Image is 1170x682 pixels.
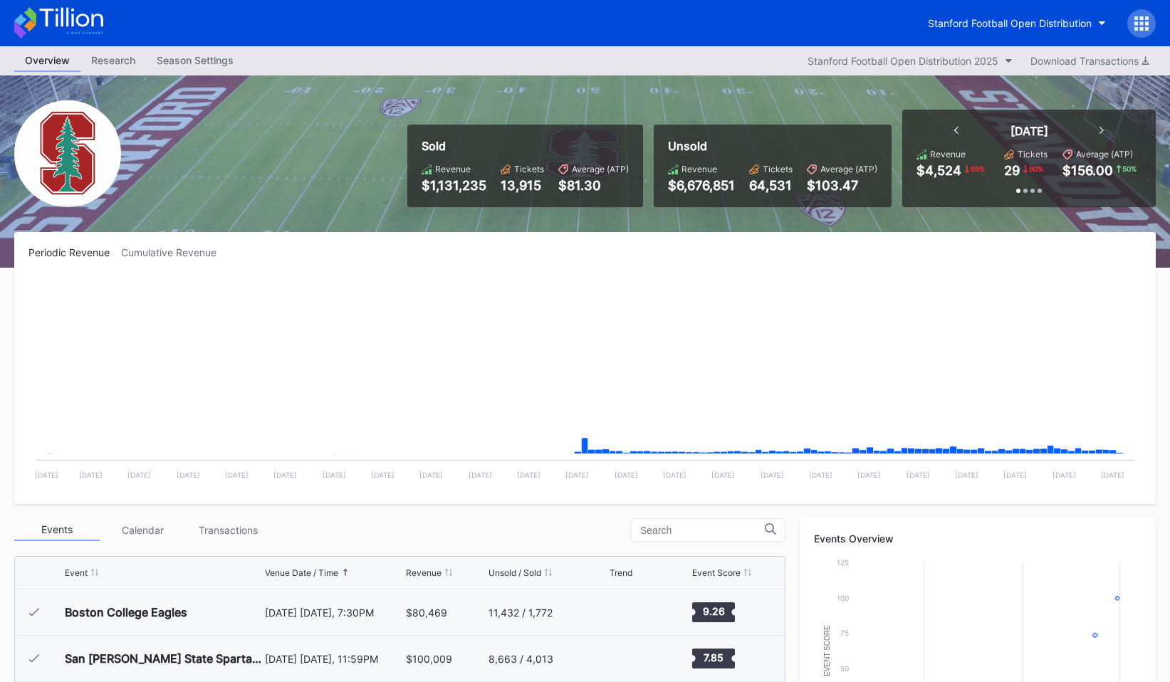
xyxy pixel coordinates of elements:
[761,471,784,479] text: [DATE]
[820,164,877,174] div: Average (ATP)
[501,178,544,193] div: 13,915
[419,471,443,479] text: [DATE]
[28,276,1142,490] svg: Chart title
[572,164,629,174] div: Average (ATP)
[35,471,58,479] text: [DATE]
[917,10,1117,36] button: Stanford Football Open Distribution
[840,664,849,673] text: 50
[371,471,395,479] text: [DATE]
[857,471,881,479] text: [DATE]
[28,246,121,258] div: Periodic Revenue
[668,139,877,153] div: Unsold
[1101,471,1124,479] text: [DATE]
[1062,163,1113,178] div: $156.00
[711,471,735,479] text: [DATE]
[225,471,249,479] text: [DATE]
[14,100,121,207] img: Stanford_Football_Secondary.png
[65,567,88,578] div: Event
[704,651,724,663] text: 7.85
[14,50,80,72] a: Overview
[489,607,553,619] div: 11,432 / 1,772
[517,471,540,479] text: [DATE]
[615,471,638,479] text: [DATE]
[422,178,486,193] div: $1,131,235
[1023,51,1156,70] button: Download Transactions
[1010,124,1048,138] div: [DATE]
[80,50,146,70] div: Research
[422,139,629,153] div: Sold
[146,50,244,72] a: Season Settings
[763,164,793,174] div: Tickets
[146,50,244,70] div: Season Settings
[610,641,652,676] svg: Chart title
[809,471,832,479] text: [DATE]
[1004,163,1020,178] div: 29
[265,607,402,619] div: [DATE] [DATE], 7:30PM
[640,525,765,536] input: Search
[65,605,187,619] div: Boston College Eagles
[930,149,966,159] div: Revenue
[469,471,492,479] text: [DATE]
[185,519,271,541] div: Transactions
[692,567,741,578] div: Event Score
[955,471,978,479] text: [DATE]
[814,533,1142,545] div: Events Overview
[127,471,151,479] text: [DATE]
[514,164,544,174] div: Tickets
[916,163,961,178] div: $4,524
[663,471,686,479] text: [DATE]
[837,594,849,602] text: 100
[435,164,471,174] div: Revenue
[1003,471,1027,479] text: [DATE]
[265,567,338,578] div: Venue Date / Time
[800,51,1020,70] button: Stanford Football Open Distribution 2025
[323,471,346,479] text: [DATE]
[406,607,447,619] div: $80,469
[565,471,589,479] text: [DATE]
[749,178,793,193] div: 64,531
[1018,149,1048,159] div: Tickets
[610,567,632,578] div: Trend
[80,50,146,72] a: Research
[1076,149,1133,159] div: Average (ATP)
[823,625,831,676] text: Event Score
[558,178,629,193] div: $81.30
[79,471,103,479] text: [DATE]
[840,629,849,637] text: 75
[837,558,849,567] text: 125
[100,519,185,541] div: Calendar
[1121,163,1138,174] div: 50 %
[907,471,930,479] text: [DATE]
[1053,471,1076,479] text: [DATE]
[969,163,986,174] div: 69 %
[807,178,877,193] div: $103.47
[1030,55,1149,67] div: Download Transactions
[273,471,297,479] text: [DATE]
[1028,163,1045,174] div: 80 %
[808,55,998,67] div: Stanford Football Open Distribution 2025
[121,246,228,258] div: Cumulative Revenue
[489,567,541,578] div: Unsold / Sold
[65,651,261,666] div: San [PERSON_NAME] State Spartans
[681,164,717,174] div: Revenue
[610,594,652,630] svg: Chart title
[177,471,200,479] text: [DATE]
[928,17,1092,29] div: Stanford Football Open Distribution
[265,653,402,665] div: [DATE] [DATE], 11:59PM
[14,519,100,541] div: Events
[668,178,735,193] div: $6,676,851
[406,567,442,578] div: Revenue
[702,605,724,617] text: 9.26
[489,653,553,665] div: 8,663 / 4,013
[406,653,452,665] div: $100,009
